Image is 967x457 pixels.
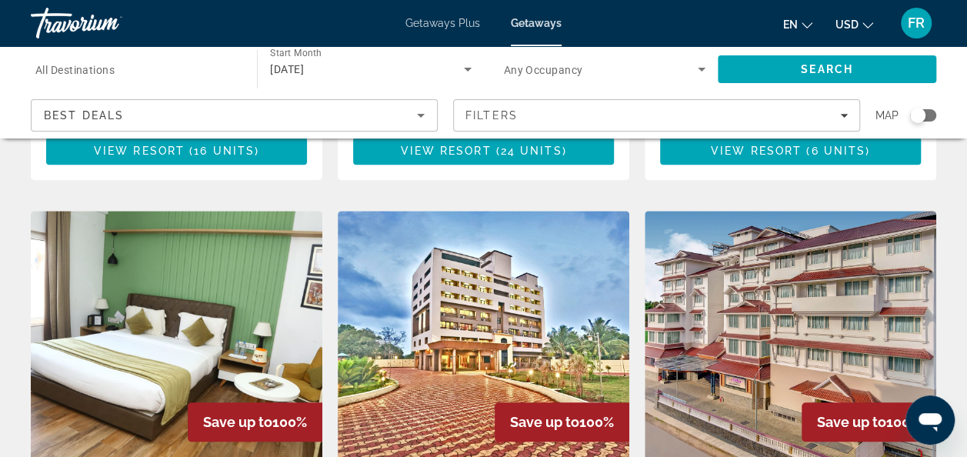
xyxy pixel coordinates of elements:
[405,17,480,29] a: Getaways Plus
[783,13,812,35] button: Change language
[501,145,562,157] span: 24 units
[802,402,936,442] div: 100%
[35,64,115,76] span: All Destinations
[491,145,566,157] span: ( )
[270,48,322,58] span: Start Month
[353,137,614,165] button: View Resort(24 units)
[835,18,859,31] span: USD
[400,145,491,157] span: View Resort
[801,63,853,75] span: Search
[495,402,629,442] div: 100%
[811,145,865,157] span: 6 units
[896,7,936,39] button: User Menu
[660,137,921,165] button: View Resort(6 units)
[802,145,870,157] span: ( )
[783,18,798,31] span: en
[94,145,185,157] span: View Resort
[511,17,562,29] a: Getaways
[817,414,886,430] span: Save up to
[270,63,304,75] span: [DATE]
[338,211,629,457] img: Sterling Karwar
[465,109,518,122] span: Filters
[188,402,322,442] div: 100%
[510,414,579,430] span: Save up to
[44,106,425,125] mat-select: Sort by
[453,99,860,132] button: Filters
[875,105,899,126] span: Map
[504,64,583,76] span: Any Occupancy
[711,145,802,157] span: View Resort
[31,211,322,457] img: Times Club Dwarka
[35,61,237,79] input: Select destination
[185,145,259,157] span: ( )
[908,15,925,31] span: FR
[194,145,255,157] span: 16 units
[718,55,936,83] button: Search
[46,137,307,165] button: View Resort(16 units)
[203,414,272,430] span: Save up to
[645,211,936,457] img: Sterling Guruvayur
[905,395,955,445] iframe: Button to launch messaging window
[44,109,124,122] span: Best Deals
[835,13,873,35] button: Change currency
[31,3,185,43] a: Travorium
